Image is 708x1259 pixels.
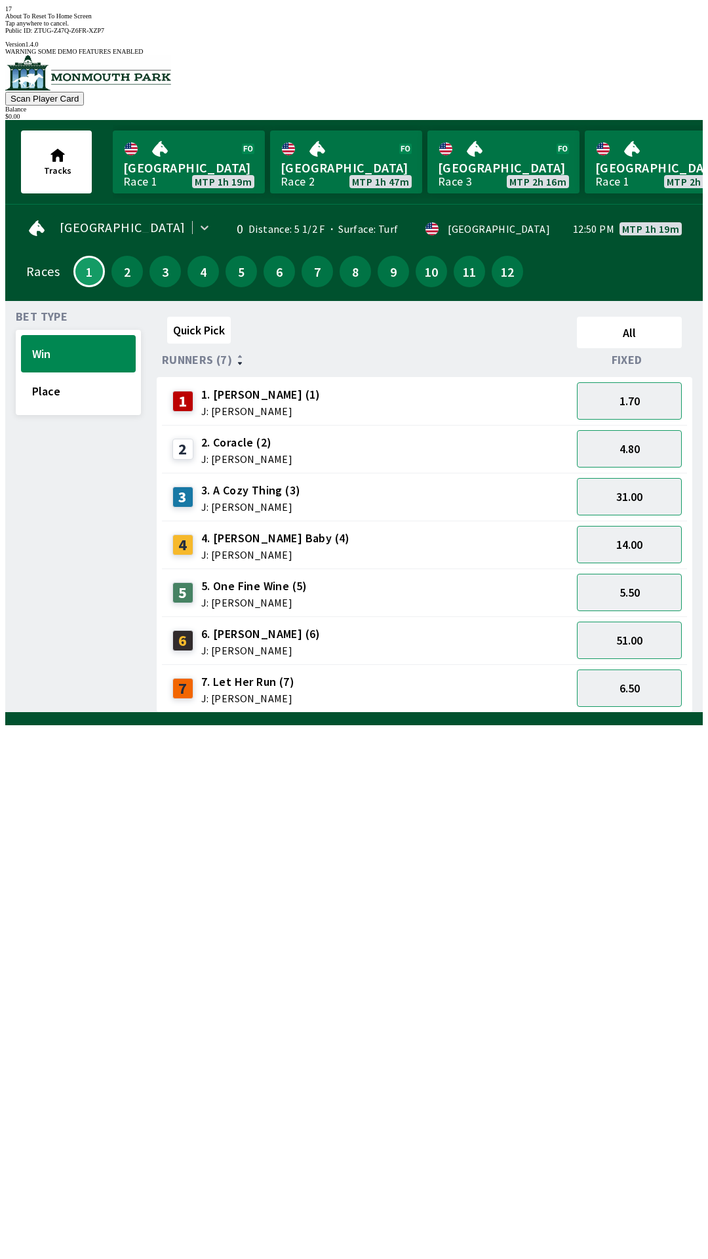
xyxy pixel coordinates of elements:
span: Distance: 5 1/2 F [248,222,325,235]
span: 11 [457,267,482,276]
div: 6 [172,630,193,651]
span: [GEOGRAPHIC_DATA] [60,222,186,233]
span: MTP 2h 16m [509,176,566,187]
button: 8 [340,256,371,287]
div: Race 1 [123,176,157,187]
span: 5 [229,267,254,276]
button: 31.00 [577,478,682,515]
button: 9 [378,256,409,287]
button: 5 [226,256,257,287]
button: 10 [416,256,447,287]
div: 0 [227,224,243,234]
span: ZTUG-Z47Q-Z6FR-XZP7 [34,27,104,34]
button: 4 [187,256,219,287]
button: 5.50 [577,574,682,611]
span: 6 [267,267,292,276]
span: 3. A Cozy Thing (3) [201,482,301,499]
span: [GEOGRAPHIC_DATA] [281,159,412,176]
div: 17 [5,5,703,12]
div: $ 0.00 [5,113,703,120]
button: Scan Player Card [5,92,84,106]
div: 2 [172,439,193,460]
span: J: [PERSON_NAME] [201,454,292,464]
span: J: [PERSON_NAME] [201,502,301,512]
span: Quick Pick [173,323,225,338]
div: 1 [172,391,193,412]
span: [GEOGRAPHIC_DATA] [438,159,569,176]
div: 4 [172,534,193,555]
button: 6.50 [577,669,682,707]
span: [GEOGRAPHIC_DATA] [123,159,254,176]
div: Public ID: [5,27,703,34]
div: 7 [172,678,193,699]
button: Quick Pick [167,317,231,344]
div: Fixed [572,353,687,367]
div: WARNING SOME DEMO FEATURES ENABLED [5,48,703,55]
span: MTP 1h 47m [352,176,409,187]
div: Tap anywhere to cancel. [5,20,703,27]
button: 1.70 [577,382,682,420]
span: 4. [PERSON_NAME] Baby (4) [201,530,350,547]
span: MTP 1h 19m [195,176,252,187]
div: Balance [5,106,703,113]
a: [GEOGRAPHIC_DATA]Race 3MTP 2h 16m [427,130,580,193]
span: MTP 1h 19m [622,224,679,234]
span: 14.00 [616,537,642,552]
span: J: [PERSON_NAME] [201,693,294,704]
span: 12:50 PM [573,224,614,234]
span: 1. [PERSON_NAME] (1) [201,386,321,403]
span: 12 [495,267,520,276]
span: 7 [305,267,330,276]
span: 7. Let Her Run (7) [201,673,294,690]
div: 3 [172,487,193,508]
span: Bet Type [16,311,68,322]
span: 2 [115,267,140,276]
a: [GEOGRAPHIC_DATA]Race 1MTP 1h 19m [113,130,265,193]
button: 12 [492,256,523,287]
span: 8 [343,267,368,276]
span: 4 [191,267,216,276]
span: 2. Coracle (2) [201,434,292,451]
div: 5 [172,582,193,603]
span: 10 [419,267,444,276]
div: Race 1 [595,176,629,187]
div: About To Reset To Home Screen [5,12,703,20]
button: Tracks [21,130,92,193]
img: venue logo [5,55,171,90]
span: 1.70 [619,393,640,409]
span: 6.50 [619,681,640,696]
button: All [577,317,682,348]
div: Runners (7) [162,353,572,367]
div: [GEOGRAPHIC_DATA] [448,224,550,234]
span: 9 [381,267,406,276]
span: 5. One Fine Wine (5) [201,578,307,595]
button: Win [21,335,136,372]
div: Race 2 [281,176,315,187]
span: 6. [PERSON_NAME] (6) [201,626,321,643]
span: J: [PERSON_NAME] [201,550,350,560]
button: 3 [149,256,181,287]
div: Version 1.4.0 [5,41,703,48]
button: 1 [73,256,105,287]
button: 6 [264,256,295,287]
span: Surface: Turf [325,222,399,235]
span: Tracks [44,165,71,176]
div: Races [26,266,60,277]
span: Fixed [612,355,642,365]
button: 7 [302,256,333,287]
div: Race 3 [438,176,472,187]
span: J: [PERSON_NAME] [201,597,307,608]
a: [GEOGRAPHIC_DATA]Race 2MTP 1h 47m [270,130,422,193]
span: All [583,325,676,340]
span: 5.50 [619,585,640,600]
span: 31.00 [616,489,642,504]
span: J: [PERSON_NAME] [201,645,321,656]
button: 2 [111,256,143,287]
span: 4.80 [619,441,640,456]
span: Runners (7) [162,355,232,365]
span: J: [PERSON_NAME] [201,406,321,416]
button: Place [21,372,136,410]
span: 1 [78,268,100,275]
span: 51.00 [616,633,642,648]
button: 51.00 [577,622,682,659]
